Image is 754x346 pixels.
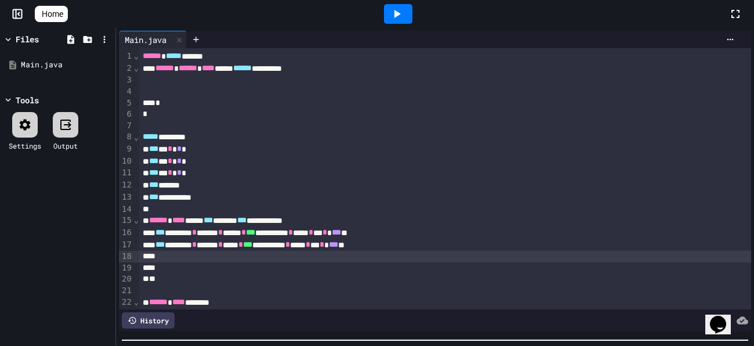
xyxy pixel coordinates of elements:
iframe: chat widget [705,300,742,334]
span: Fold line [133,132,139,142]
div: Main.java [21,59,111,71]
div: 21 [119,285,133,297]
div: Tools [16,94,39,106]
div: 18 [119,251,133,262]
div: 11 [119,167,133,179]
div: 7 [119,120,133,132]
div: 6 [119,109,133,120]
a: Home [35,6,68,22]
div: Settings [9,140,41,151]
div: Output [53,140,78,151]
span: Fold line [133,215,139,225]
span: Home [42,8,63,20]
div: 4 [119,86,133,98]
div: 3 [119,74,133,86]
div: 16 [119,227,133,239]
div: 13 [119,192,133,204]
div: 14 [119,204,133,215]
div: 15 [119,215,133,227]
span: Fold line [133,51,139,60]
div: 5 [119,98,133,109]
div: History [122,312,175,329]
div: 22 [119,297,133,309]
div: 20 [119,273,133,285]
div: Main.java [119,31,187,48]
div: 10 [119,156,133,168]
div: Files [16,33,39,45]
div: Main.java [119,34,172,46]
div: 8 [119,131,133,143]
span: Fold line [133,63,139,73]
span: Fold line [133,297,139,307]
div: 2 [119,63,133,75]
div: 17 [119,239,133,251]
div: 12 [119,179,133,192]
div: 19 [119,262,133,274]
div: 1 [119,51,133,63]
div: 9 [119,143,133,156]
div: 23 [119,308,133,320]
